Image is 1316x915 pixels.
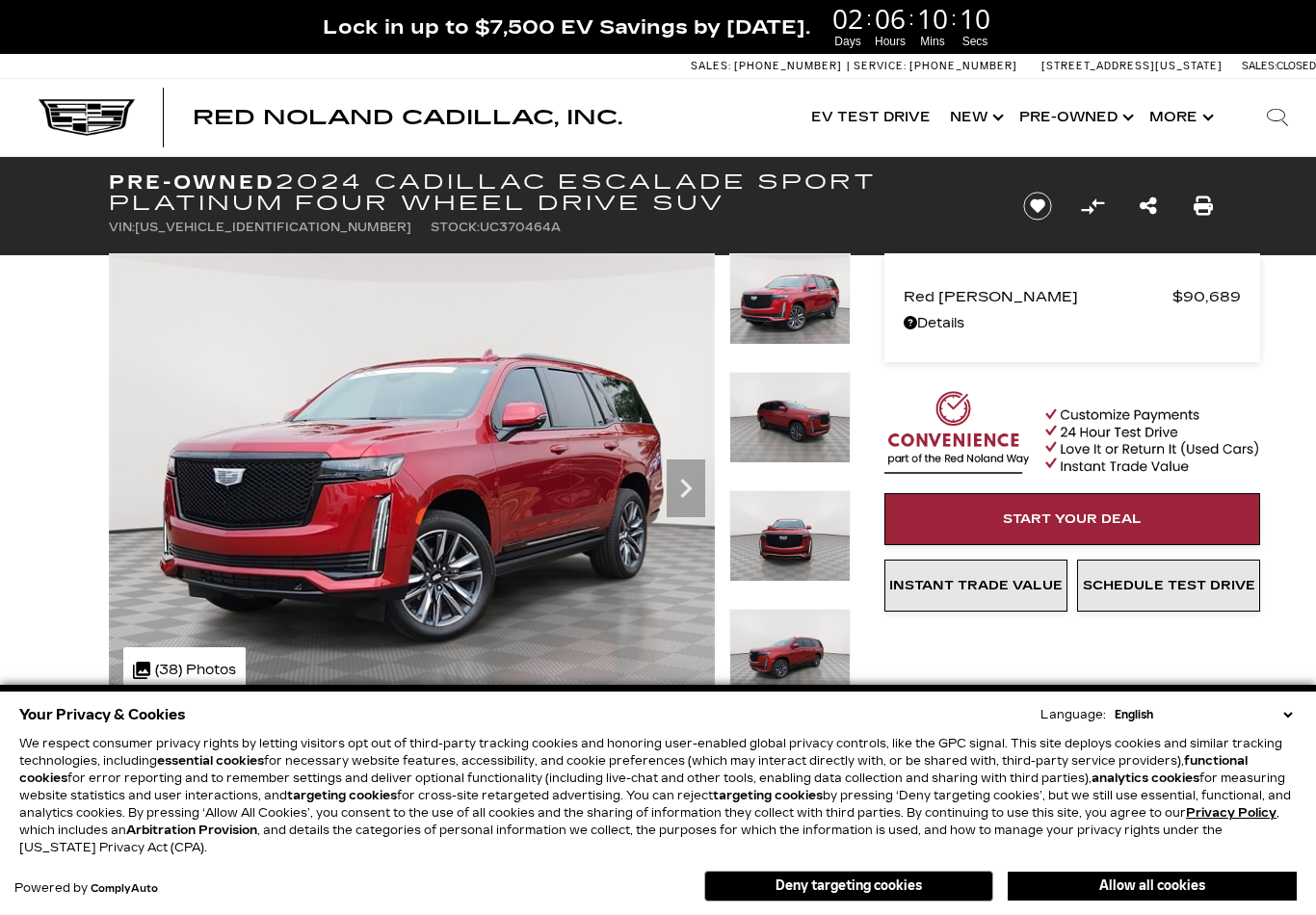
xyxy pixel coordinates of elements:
[1140,79,1220,156] button: More
[829,33,866,50] span: Days
[109,253,715,708] img: Used 2024 Radiant Red Tintcoat Cadillac Sport Platinum image 1
[957,5,993,32] span: 10
[109,221,135,234] span: VIN:
[123,647,246,693] div: (38) Photos
[914,33,951,50] span: Mins
[713,789,823,802] strong: targeting cookies
[872,33,908,50] span: Hours
[1078,192,1107,221] button: Compare Vehicle
[884,560,1067,612] a: Instant Trade Value
[1003,511,1142,527] span: Start Your Deal
[480,221,561,234] span: UC370464A
[1186,806,1277,820] a: Privacy Policy
[884,493,1260,545] a: Start Your Deal
[135,221,411,234] span: [US_VEHICLE_IDENTIFICATION_NUMBER]
[1008,872,1297,901] button: Allow all cookies
[829,5,866,32] span: 02
[667,459,705,517] div: Next
[1092,771,1199,785] strong: analytics cookies
[914,5,951,32] span: 10
[904,283,1172,310] span: Red [PERSON_NAME]
[109,170,276,194] strong: Pre-Owned
[847,61,1022,71] a: Service: [PHONE_NUMBER]
[889,578,1063,593] span: Instant Trade Value
[872,5,908,32] span: 06
[691,61,847,71] a: Sales: [PHONE_NUMBER]
[193,106,622,129] span: Red Noland Cadillac, Inc.
[1083,578,1255,593] span: Schedule Test Drive
[866,4,872,33] span: :
[729,490,851,582] img: Used 2024 Radiant Red Tintcoat Cadillac Sport Platinum image 3
[951,4,957,33] span: :
[431,221,480,234] span: Stock:
[323,14,810,39] span: Lock in up to $7,500 EV Savings by [DATE].
[19,701,186,728] span: Your Privacy & Cookies
[1077,560,1260,612] a: Schedule Test Drive
[904,310,1241,337] a: Details
[1110,706,1297,723] select: Language Select
[1010,79,1140,156] a: Pre-Owned
[908,4,914,33] span: :
[729,372,851,463] img: Used 2024 Radiant Red Tintcoat Cadillac Sport Platinum image 2
[126,823,257,837] strong: Arbitration Provision
[1040,709,1106,720] div: Language:
[957,33,993,50] span: Secs
[691,60,731,72] span: Sales:
[940,79,1010,156] a: New
[1041,60,1223,72] a: [STREET_ADDRESS][US_STATE]
[14,882,158,895] div: Powered by
[729,609,851,700] img: Used 2024 Radiant Red Tintcoat Cadillac Sport Platinum image 4
[1194,193,1213,220] a: Print this Pre-Owned 2024 Cadillac Escalade Sport Platinum Four Wheel Drive SUV
[802,79,940,156] a: EV Test Drive
[19,735,1297,856] p: We respect consumer privacy rights by letting visitors opt out of third-party tracking cookies an...
[734,60,842,72] span: [PHONE_NUMBER]
[854,60,907,72] span: Service:
[909,60,1017,72] span: [PHONE_NUMBER]
[193,108,622,127] a: Red Noland Cadillac, Inc.
[1283,10,1306,33] a: Close
[1242,60,1277,72] span: Sales:
[1172,283,1241,310] span: $90,689
[1140,193,1157,220] a: Share this Pre-Owned 2024 Cadillac Escalade Sport Platinum Four Wheel Drive SUV
[1016,191,1059,222] button: Save vehicle
[1277,60,1316,72] span: Closed
[157,754,264,768] strong: essential cookies
[729,253,851,345] img: Used 2024 Radiant Red Tintcoat Cadillac Sport Platinum image 1
[91,883,158,895] a: ComplyAuto
[904,283,1241,310] a: Red [PERSON_NAME] $90,689
[109,171,990,214] h1: 2024 Cadillac Escalade Sport Platinum Four Wheel Drive SUV
[287,789,397,802] strong: targeting cookies
[39,99,135,136] img: Cadillac Dark Logo with Cadillac White Text
[704,871,993,902] button: Deny targeting cookies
